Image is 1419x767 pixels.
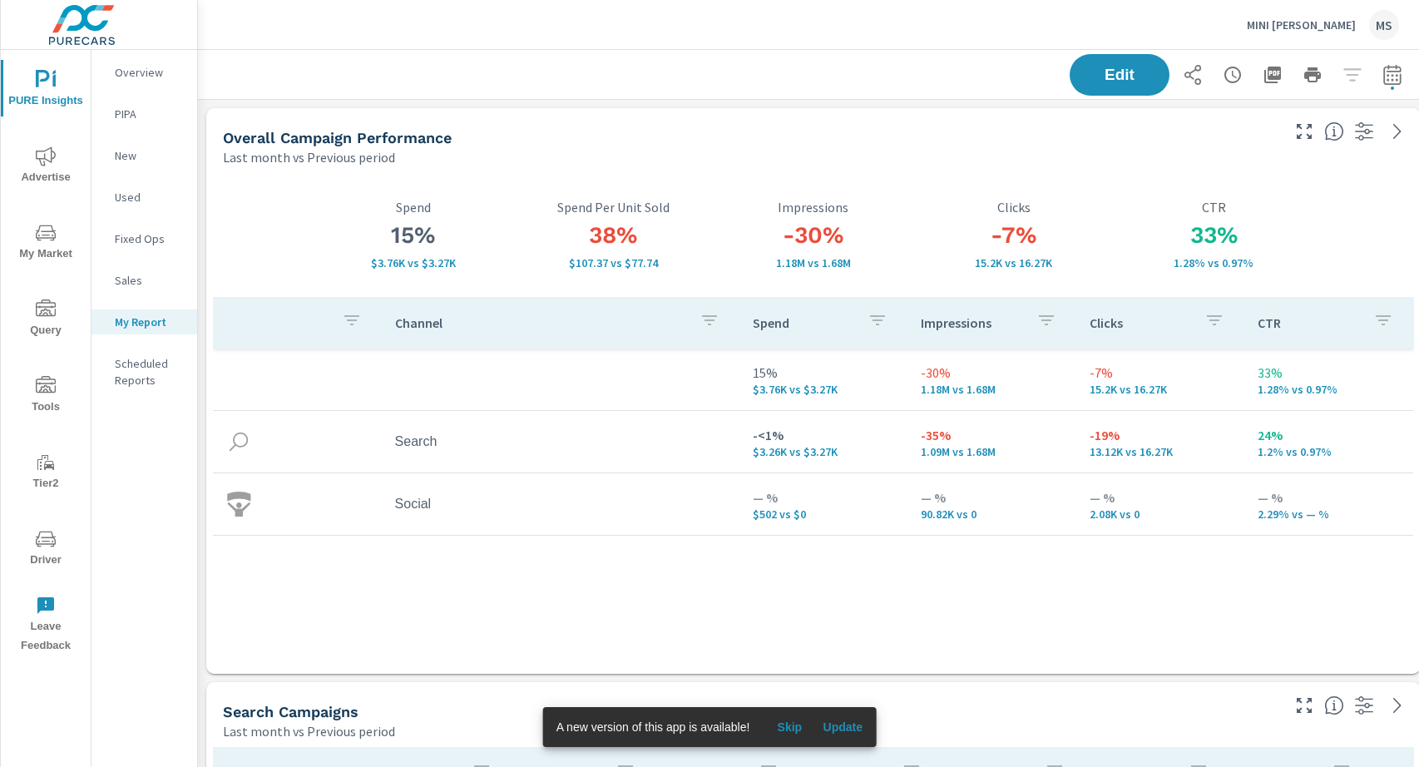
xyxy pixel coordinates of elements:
[6,223,86,264] span: My Market
[382,483,739,525] td: Social
[921,383,1063,396] p: 1,183,476 vs 1,684,534
[91,351,197,393] div: Scheduled Reports
[313,221,513,250] h3: 15%
[921,445,1063,458] p: 1,092,657 vs 1,684,534
[1258,383,1400,396] p: 1.28% vs 0.97%
[753,383,895,396] p: $3,758 vs $3,265
[91,60,197,85] div: Overview
[1384,118,1411,145] a: See more details in report
[763,714,816,740] button: Skip
[115,355,184,388] p: Scheduled Reports
[313,256,513,270] p: $3.76K vs $3.27K
[753,487,895,507] p: — %
[1258,445,1400,458] p: 1.2% vs 0.97%
[115,189,184,205] p: Used
[1324,695,1344,715] span: This is a summary of Search performance results by campaign. Each column can be sorted.
[1086,67,1153,82] span: Edit
[91,185,197,210] div: Used
[1258,363,1400,383] p: 33%
[753,314,855,331] p: Spend
[115,64,184,81] p: Overview
[115,106,184,122] p: PIPA
[313,200,513,215] p: Spend
[1114,256,1314,270] p: 1.28% vs 0.97%
[1070,54,1169,96] button: Edit
[115,272,184,289] p: Sales
[753,507,895,521] p: $502 vs $0
[1384,692,1411,719] a: See more details in report
[921,487,1063,507] p: — %
[115,230,184,247] p: Fixed Ops
[1090,383,1232,396] p: 15,200 vs 16,270
[223,147,395,167] p: Last month vs Previous period
[6,146,86,187] span: Advertise
[91,309,197,334] div: My Report
[6,376,86,417] span: Tools
[1247,17,1356,32] p: MINI [PERSON_NAME]
[1296,58,1329,92] button: Print Report
[6,299,86,340] span: Query
[1114,200,1314,215] p: CTR
[753,445,895,458] p: $3,256 vs $3,265
[1258,487,1400,507] p: — %
[714,200,914,215] p: Impressions
[513,200,714,215] p: Spend Per Unit Sold
[1291,118,1318,145] button: Make Fullscreen
[921,314,1023,331] p: Impressions
[513,221,714,250] h3: 38%
[226,492,251,517] img: icon-social.svg
[1,50,91,662] div: nav menu
[816,714,869,740] button: Update
[1376,58,1409,92] button: Select Date Range
[556,720,750,734] span: A new version of this app is available!
[1256,58,1289,92] button: "Export Report to PDF"
[769,720,809,735] span: Skip
[513,256,714,270] p: $107.37 vs $77.74
[1090,314,1192,331] p: Clicks
[921,425,1063,445] p: -35%
[6,453,86,493] span: Tier2
[921,363,1063,383] p: -30%
[382,421,739,463] td: Search
[913,221,1114,250] h3: -7%
[1090,363,1232,383] p: -7%
[91,101,197,126] div: PIPA
[1258,425,1400,445] p: 24%
[913,200,1114,215] p: Clicks
[1176,58,1209,92] button: Share Report
[226,429,251,454] img: icon-search.svg
[91,226,197,251] div: Fixed Ops
[115,147,184,164] p: New
[1090,445,1232,458] p: 13,121 vs 16,270
[753,425,895,445] p: -<1%
[395,314,686,331] p: Channel
[1090,507,1232,521] p: 2,079 vs 0
[714,256,914,270] p: 1,183,476 vs 1,684,534
[714,221,914,250] h3: -30%
[6,529,86,570] span: Driver
[6,596,86,656] span: Leave Feedback
[115,314,184,330] p: My Report
[223,129,452,146] h5: Overall Campaign Performance
[1324,121,1344,141] span: Understand performance metrics over the selected time range.
[1258,507,1400,521] p: 2.29% vs — %
[1090,425,1232,445] p: -19%
[823,720,863,735] span: Update
[913,256,1114,270] p: 15.2K vs 16.27K
[1369,10,1399,40] div: MS
[91,143,197,168] div: New
[6,70,86,111] span: PURE Insights
[223,703,358,720] h5: Search Campaigns
[1090,487,1232,507] p: — %
[753,363,895,383] p: 15%
[223,721,395,741] p: Last month vs Previous period
[1114,221,1314,250] h3: 33%
[91,268,197,293] div: Sales
[1291,692,1318,719] button: Make Fullscreen
[921,507,1063,521] p: 90,819 vs 0
[1258,314,1360,331] p: CTR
